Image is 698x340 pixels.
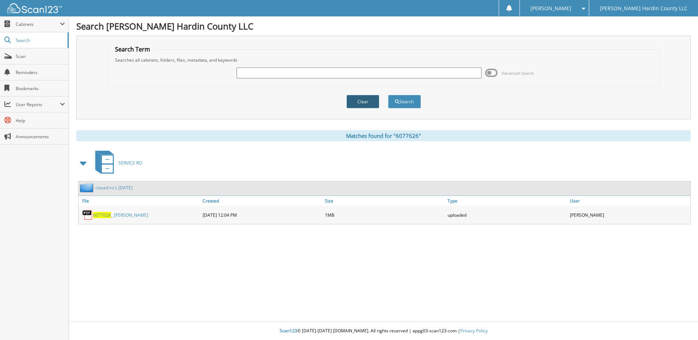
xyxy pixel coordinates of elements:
[16,37,64,43] span: Search
[346,95,379,108] button: Clear
[16,117,65,124] span: Help
[16,85,65,92] span: Bookmarks
[78,196,201,206] a: File
[460,328,488,334] a: Privacy Policy
[446,196,568,206] a: Type
[502,70,534,76] span: Advanced Search
[388,95,421,108] button: Search
[93,212,111,218] span: 6077626
[16,53,65,59] span: Scan
[111,57,656,63] div: Searches all cabinets, folders, files, metadata, and keywords
[76,20,691,32] h1: Search [PERSON_NAME] Hardin County LLC
[280,328,297,334] span: Scan123
[69,322,698,340] div: © [DATE]-[DATE] [DOMAIN_NAME]. All rights reserved | appg03-scan123-com |
[446,208,568,222] div: uploaded
[568,196,690,206] a: User
[201,196,323,206] a: Created
[80,183,95,192] img: folder2.png
[16,21,60,27] span: Cabinets
[323,208,445,222] div: 1MB
[16,134,65,140] span: Announcements
[661,305,698,340] iframe: Chat Widget
[201,208,323,222] div: [DATE] 12:04 PM
[111,45,154,53] legend: Search Term
[118,160,142,166] span: SERVICE RO
[91,148,142,177] a: SERVICE RO
[93,212,148,218] a: 6077626_ [PERSON_NAME]
[7,3,62,13] img: scan123-logo-white.svg
[76,130,691,141] div: Matches found for "6077626"
[16,101,60,108] span: User Reports
[323,196,445,206] a: Size
[530,6,571,11] span: [PERSON_NAME]
[600,6,687,11] span: [PERSON_NAME] Hardin County LLC
[82,209,93,220] img: PDF.png
[568,208,690,222] div: [PERSON_NAME]
[95,185,133,191] a: closed ro's [DATE]
[16,69,65,76] span: Reminders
